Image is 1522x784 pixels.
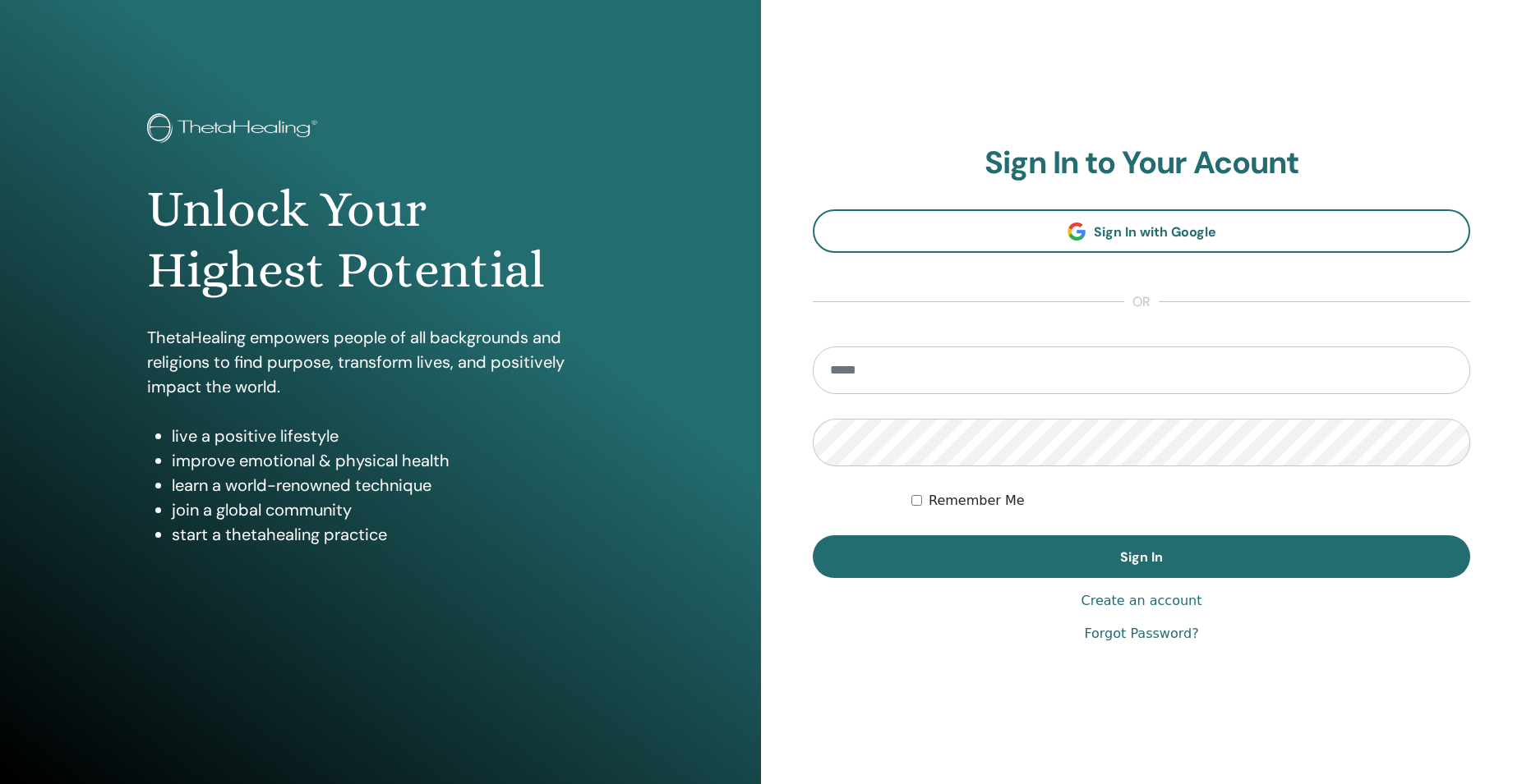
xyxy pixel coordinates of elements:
[813,535,1470,578] button: Sign In
[172,424,613,448] li: live a positive lifestyle
[1120,548,1163,566] span: Sign In
[1124,292,1159,312] span: or
[172,522,613,547] li: start a thetahealing practice
[1084,624,1198,644] a: Forgot Password?
[147,179,613,301] h1: Unlock Your Highest Potential
[172,497,613,522] li: join a global community
[172,473,613,497] li: learn a world-renowned technique
[1081,591,1201,611] a: Create an account
[813,144,1470,182] h2: Sign In to Your Acount
[929,491,1025,511] label: Remember Me
[1094,223,1216,241] span: Sign In with Google
[147,325,613,399] p: ThetaHealing empowers people of all backgrounds and religions to find purpose, transform lives, a...
[172,448,613,473] li: improve emotional & physical health
[911,491,1470,511] div: Keep me authenticated indefinitely or until I manually logout
[813,209,1470,253] a: Sign In with Google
